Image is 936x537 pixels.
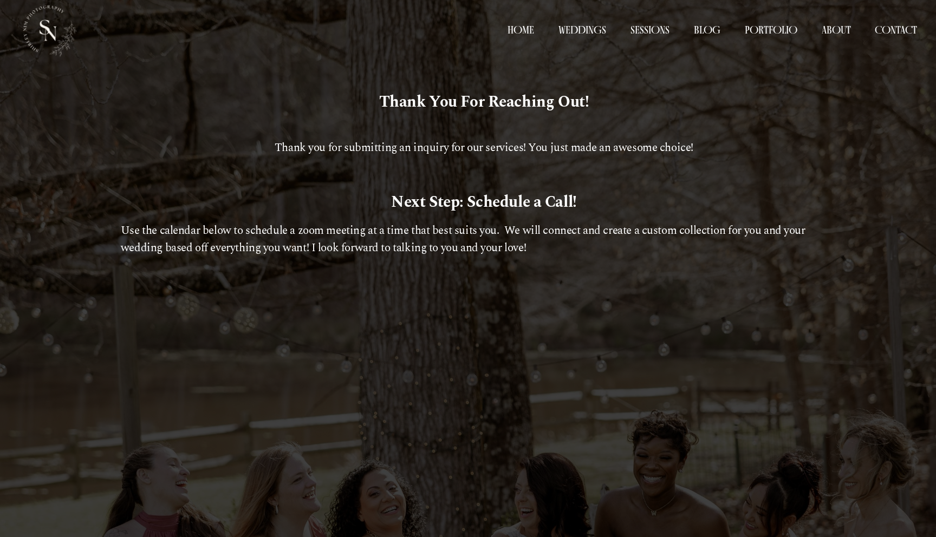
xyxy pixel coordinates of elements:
p: Use the calendar below to schedule a zoom meeting at a time that best suits you. We will connect ... [121,222,847,256]
span: Portfolio [745,23,797,37]
a: Weddings [558,22,606,38]
strong: Next Step: Schedule a Call! [391,191,577,214]
p: Thank you for submitting an inquiry for our services! You just made an awesome choice! [121,123,847,156]
a: About [822,22,851,38]
a: folder dropdown [745,22,797,38]
a: Blog [694,22,720,38]
strong: Thank You For Reaching Out! [379,90,589,114]
a: Contact [875,22,917,38]
a: Sessions [630,22,669,38]
a: Home [508,22,534,38]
